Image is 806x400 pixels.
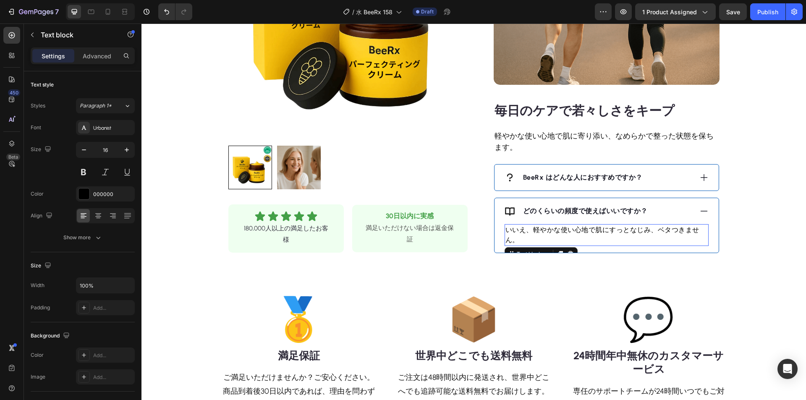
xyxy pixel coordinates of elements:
div: Align [31,210,54,222]
button: 1 product assigned [635,3,716,20]
div: Font [31,124,41,131]
p: 軽やかな使い心地で肌に寄り添い、なめらかで整った状態を保ちます。 [353,107,577,130]
span: Draft [421,8,434,16]
strong: 30日以内に実感 [244,189,292,197]
p: ご満足いただけませんか？ご安心ください。商品到着後30日以内であれば、理由を問わず返品・交換を承ります。 [81,347,234,388]
div: Rich Text Editor. Editing area: main [380,148,502,160]
p: ⁠⁠⁠⁠⁠⁠⁠ [353,79,577,95]
span: / [352,8,354,16]
div: Undo/Redo [158,3,192,20]
span: 水 BeeRx 158 [356,8,393,16]
div: Color [31,190,44,198]
div: Size [31,260,53,272]
button: 7 [3,3,63,20]
button: Publish [750,3,785,20]
div: Open Intercom Messenger [777,359,798,379]
div: Styles [31,102,45,110]
h2: 🥇 [81,268,235,324]
strong: 毎日のケアで若々しさをキープ [353,79,533,95]
div: Text block [374,227,402,234]
p: Advanced [83,52,111,60]
strong: どのくらいの頻度で使えばいいですか？ [382,183,506,191]
div: 450 [8,89,20,96]
p: いいえ、軽やかな使い心地で肌にすっとなじみ、ベタつきません。 [364,201,566,222]
div: Publish [757,8,778,16]
button: Save [719,3,747,20]
div: Add... [93,374,133,381]
strong: 世界中どこでも送料無料 [274,326,391,338]
div: Add... [93,352,133,359]
div: Text style [31,81,54,89]
div: Rich Text Editor. Editing area: main [380,181,508,194]
h2: Rich Text Editor. Editing area: main [352,78,578,96]
strong: 24時間年中無休のカスタマーサービス [432,326,582,352]
strong: 満足保証 [136,326,178,338]
span: 1 product assigned [642,8,697,16]
div: Rich Text Editor. Editing area: main [352,106,578,131]
button: Show more [31,230,135,245]
div: Beta [6,154,20,160]
div: Image [31,373,45,381]
span: Paragraph 1* [80,102,112,110]
div: Background [31,330,71,342]
p: ご注文は48時間以内に発送され、世界中どこへでも追跡可能な送料無料でお届けします。 [256,347,408,374]
p: Settings [42,52,65,60]
input: Auto [76,278,134,293]
div: Padding [31,304,50,311]
iframe: Design area [141,24,806,400]
span: 満足いただけない場合は返金保証 [224,201,312,220]
div: Width [31,282,44,289]
strong: BeeRx はどんな人におすすめですか？ [382,150,501,158]
div: Urbanist [93,124,133,132]
div: Size [31,144,53,155]
div: 000000 [93,191,133,198]
button: Paragraph 1* [76,98,135,113]
div: Show more [63,233,102,242]
span: Save [726,8,740,16]
div: Add... [93,304,133,312]
p: 7 [55,7,59,17]
div: Color [31,351,44,359]
p: Text block [41,30,112,40]
h2: 📦 [255,268,409,324]
h2: 💬 [430,268,584,324]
